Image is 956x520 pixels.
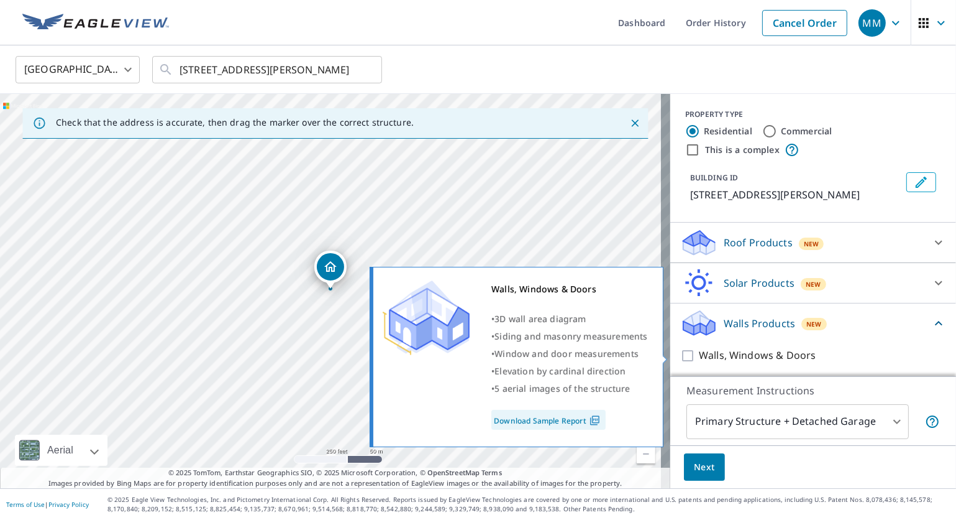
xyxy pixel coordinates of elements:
[491,281,647,298] div: Walls, Windows & Doors
[694,460,715,475] span: Next
[724,316,795,331] p: Walls Products
[806,279,821,289] span: New
[168,468,502,478] span: © 2025 TomTom, Earthstar Geographics SIO, © 2025 Microsoft Corporation, ©
[491,310,647,328] div: •
[491,345,647,363] div: •
[858,9,886,37] div: MM
[690,187,901,202] p: [STREET_ADDRESS][PERSON_NAME]
[314,251,347,289] div: Dropped pin, building 1, Residential property, 3511 Dillon Ave Cheyenne, WY 82001
[22,14,169,32] img: EV Logo
[6,501,89,508] p: |
[481,468,502,477] a: Terms
[48,500,89,509] a: Privacy Policy
[806,319,822,329] span: New
[724,235,793,250] p: Roof Products
[906,172,936,192] button: Edit building 1
[6,500,45,509] a: Terms of Use
[637,445,655,463] a: Current Level 17, Zoom Out
[491,380,647,397] div: •
[494,383,630,394] span: 5 aerial images of the structure
[685,109,941,120] div: PROPERTY TYPE
[180,52,357,87] input: Search by address or latitude-longitude
[56,117,414,128] p: Check that the address is accurate, then drag the marker over the correct structure.
[680,228,946,258] div: Roof ProductsNew
[15,435,107,466] div: Aerial
[427,468,480,477] a: OpenStreetMap
[680,309,946,338] div: Walls ProductsNew
[705,144,780,156] label: This is a complex
[16,52,140,87] div: [GEOGRAPHIC_DATA]
[494,365,626,377] span: Elevation by cardinal direction
[491,328,647,345] div: •
[627,115,643,131] button: Close
[383,281,470,355] img: Premium
[494,313,586,325] span: 3D wall area diagram
[690,172,738,183] p: BUILDING ID
[43,435,77,466] div: Aerial
[781,125,832,137] label: Commercial
[925,414,940,429] span: Your report will include the primary structure and a detached garage if one exists.
[804,239,819,249] span: New
[494,348,639,360] span: Window and door measurements
[724,276,794,290] p: Solar Products
[491,363,647,380] div: •
[699,348,816,363] p: Walls, Windows & Doors
[107,495,950,514] p: © 2025 Eagle View Technologies, Inc. and Pictometry International Corp. All Rights Reserved. Repo...
[680,268,946,298] div: Solar ProductsNew
[684,453,725,481] button: Next
[704,125,752,137] label: Residential
[586,415,603,426] img: Pdf Icon
[494,330,647,342] span: Siding and masonry measurements
[686,383,940,398] p: Measurement Instructions
[686,404,909,439] div: Primary Structure + Detached Garage
[762,10,847,36] a: Cancel Order
[491,410,606,430] a: Download Sample Report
